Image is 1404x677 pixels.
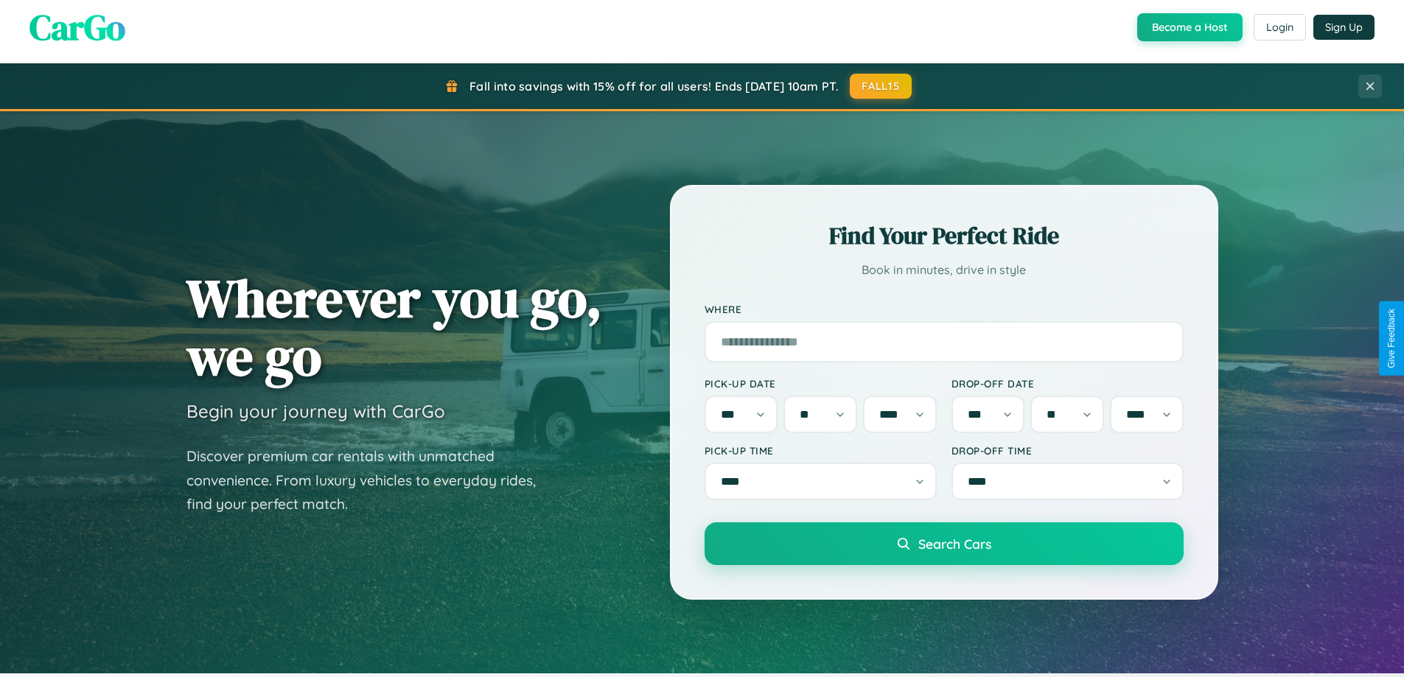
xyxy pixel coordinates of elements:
p: Discover premium car rentals with unmatched convenience. From luxury vehicles to everyday rides, ... [186,444,555,516]
button: Login [1254,14,1306,41]
button: Sign Up [1313,15,1375,40]
button: Become a Host [1137,13,1243,41]
label: Drop-off Time [951,444,1184,457]
h3: Begin your journey with CarGo [186,400,445,422]
label: Where [705,303,1184,315]
p: Book in minutes, drive in style [705,259,1184,281]
div: Give Feedback [1386,309,1397,368]
h2: Find Your Perfect Ride [705,220,1184,252]
button: FALL15 [850,74,912,99]
span: CarGo [29,3,125,52]
label: Pick-up Time [705,444,937,457]
span: Search Cars [918,536,991,552]
button: Search Cars [705,522,1184,565]
span: Fall into savings with 15% off for all users! Ends [DATE] 10am PT. [469,79,839,94]
h1: Wherever you go, we go [186,269,602,385]
label: Pick-up Date [705,377,937,390]
label: Drop-off Date [951,377,1184,390]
